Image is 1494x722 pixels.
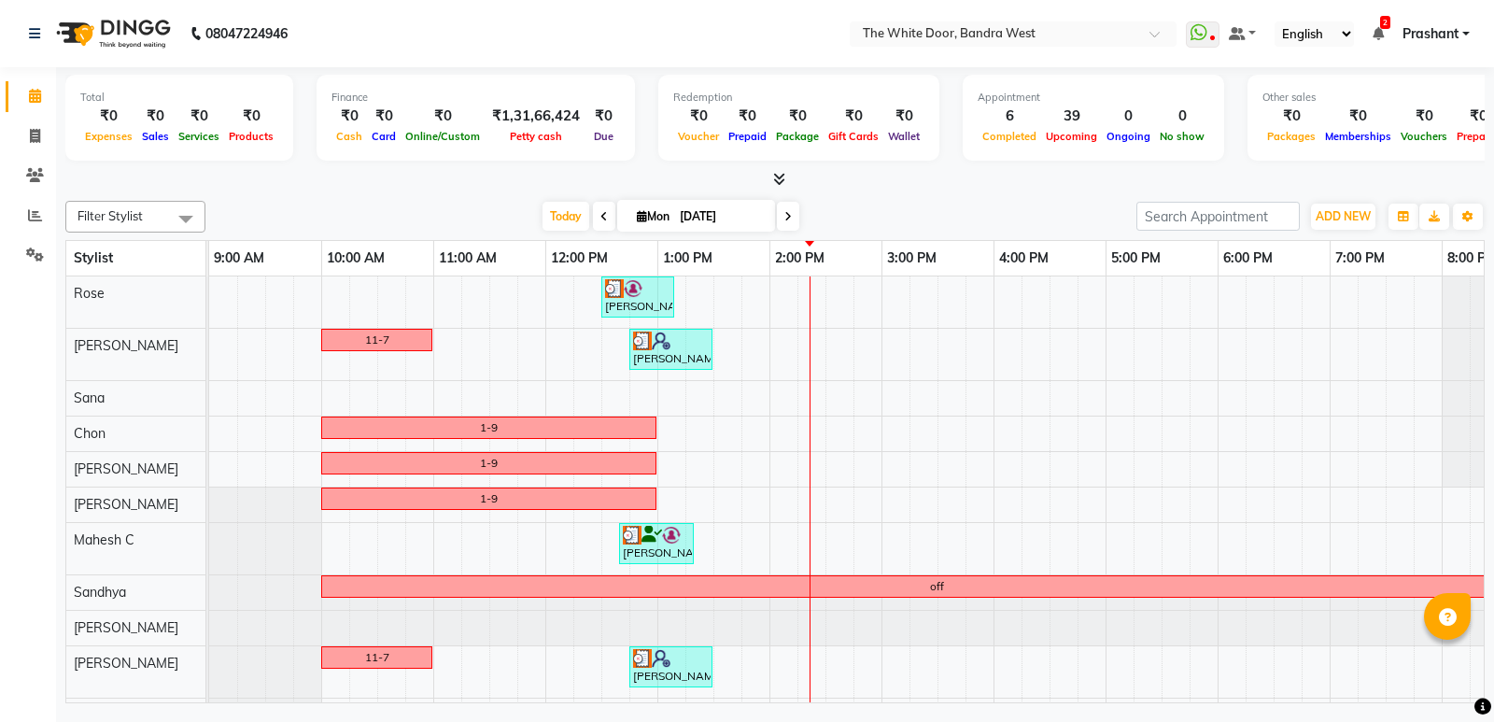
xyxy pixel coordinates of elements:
[589,130,618,143] span: Due
[74,619,178,636] span: [PERSON_NAME]
[401,106,485,127] div: ₹0
[74,460,178,477] span: [PERSON_NAME]
[673,130,724,143] span: Voucher
[48,7,176,60] img: logo
[631,649,711,685] div: [PERSON_NAME], TK21, 12:45 PM-01:30 PM, TWD Classic Pedicure
[480,455,498,472] div: 1-9
[1262,106,1320,127] div: ₹0
[1380,16,1390,29] span: 2
[74,389,105,406] span: Sana
[673,106,724,127] div: ₹0
[224,106,278,127] div: ₹0
[603,279,672,315] div: [PERSON_NAME], TK19, 12:30 PM-01:10 PM, Acrylic Removal
[1102,106,1155,127] div: 0
[1373,25,1384,42] a: 2
[1155,130,1209,143] span: No show
[1396,106,1452,127] div: ₹0
[331,106,367,127] div: ₹0
[1320,106,1396,127] div: ₹0
[587,106,620,127] div: ₹0
[367,106,401,127] div: ₹0
[485,106,587,127] div: ₹1,31,66,424
[994,245,1053,272] a: 4:00 PM
[480,419,498,436] div: 1-9
[174,106,224,127] div: ₹0
[1311,204,1375,230] button: ADD NEW
[1102,130,1155,143] span: Ongoing
[1106,245,1165,272] a: 5:00 PM
[331,130,367,143] span: Cash
[1416,647,1475,703] iframe: chat widget
[770,245,829,272] a: 2:00 PM
[771,106,824,127] div: ₹0
[1041,130,1102,143] span: Upcoming
[978,90,1209,106] div: Appointment
[978,130,1041,143] span: Completed
[480,490,498,507] div: 1-9
[74,337,178,354] span: [PERSON_NAME]
[74,531,134,548] span: Mahesh C
[78,208,143,223] span: Filter Stylist
[367,130,401,143] span: Card
[882,245,941,272] a: 3:00 PM
[674,203,768,231] input: 2025-09-01
[546,245,613,272] a: 12:00 PM
[137,106,174,127] div: ₹0
[978,106,1041,127] div: 6
[74,655,178,672] span: [PERSON_NAME]
[80,106,137,127] div: ₹0
[724,130,771,143] span: Prepaid
[724,106,771,127] div: ₹0
[224,130,278,143] span: Products
[632,209,674,223] span: Mon
[74,285,105,302] span: Rose
[1262,130,1320,143] span: Packages
[1331,245,1389,272] a: 7:00 PM
[771,130,824,143] span: Package
[209,245,269,272] a: 9:00 AM
[1316,209,1371,223] span: ADD NEW
[74,249,113,266] span: Stylist
[205,7,288,60] b: 08047224946
[930,578,944,595] div: off
[673,90,924,106] div: Redemption
[74,496,178,513] span: [PERSON_NAME]
[365,649,389,666] div: 11-7
[883,106,924,127] div: ₹0
[1219,245,1277,272] a: 6:00 PM
[1402,24,1459,44] span: Prashant
[631,332,711,367] div: [PERSON_NAME], TK21, 12:45 PM-01:30 PM, TWD Classic Manicure
[621,526,692,561] div: [PERSON_NAME], TK19, 12:40 PM-01:20 PM, Feet + Legs Massage
[1041,106,1102,127] div: 39
[824,106,883,127] div: ₹0
[401,130,485,143] span: Online/Custom
[434,245,501,272] a: 11:00 AM
[174,130,224,143] span: Services
[1155,106,1209,127] div: 0
[365,332,389,348] div: 11-7
[137,130,174,143] span: Sales
[322,245,389,272] a: 10:00 AM
[80,90,278,106] div: Total
[824,130,883,143] span: Gift Cards
[1136,202,1300,231] input: Search Appointment
[543,202,589,231] span: Today
[80,130,137,143] span: Expenses
[331,90,620,106] div: Finance
[505,130,567,143] span: Petty cash
[74,425,106,442] span: Chon
[883,130,924,143] span: Wallet
[658,245,717,272] a: 1:00 PM
[1320,130,1396,143] span: Memberships
[74,584,126,601] span: Sandhya
[1396,130,1452,143] span: Vouchers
